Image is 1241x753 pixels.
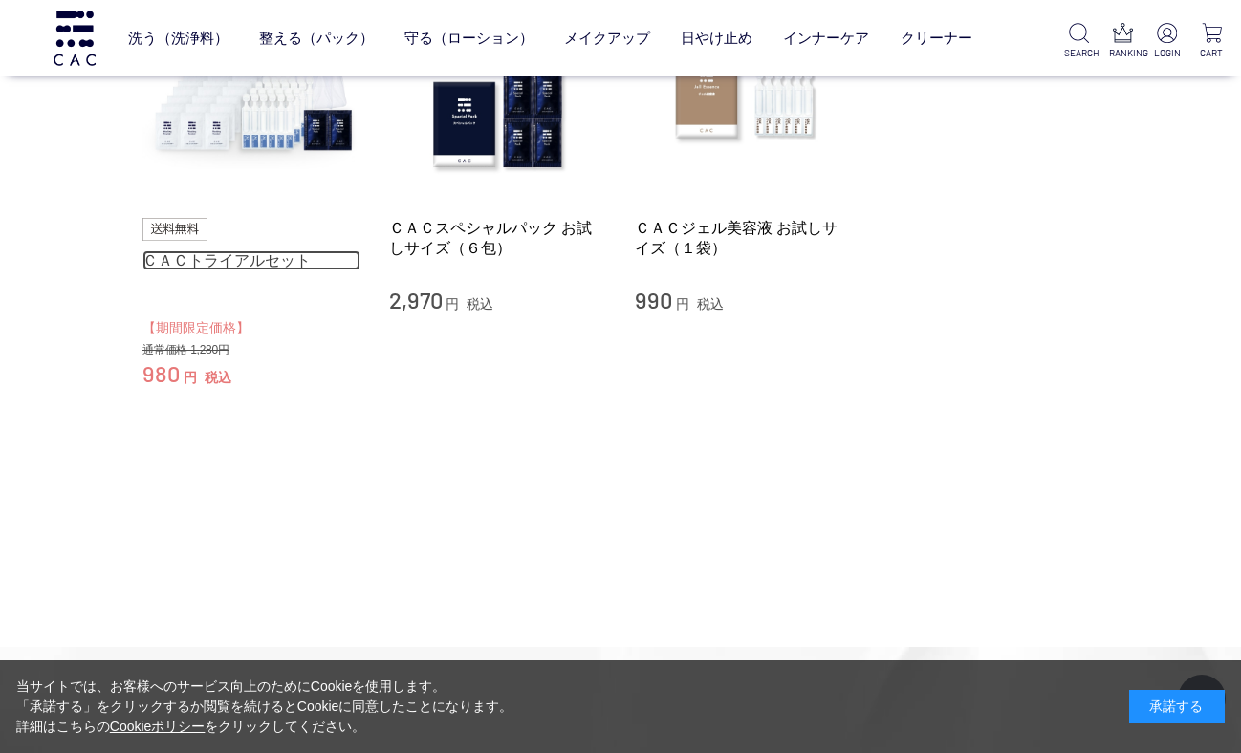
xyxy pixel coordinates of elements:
a: RANKING [1109,23,1138,60]
a: ＣＡＣスペシャルパック お試しサイズ（６包） [389,218,607,259]
div: 当サイトでは、お客様へのサービス向上のためにCookieを使用します。 「承諾する」をクリックするか閲覧を続けるとCookieに同意したことになります。 詳細はこちらの をクリックしてください。 [16,677,513,737]
a: メイクアップ [564,13,650,62]
div: 通常価格 1,280円 [142,343,360,358]
a: LOGIN [1153,23,1182,60]
img: logo [51,11,98,65]
span: 円 [676,296,689,312]
span: 円 [446,296,459,312]
span: 2,970 [389,286,443,313]
span: 税込 [467,296,493,312]
a: 整える（パック） [259,13,374,62]
img: 送料無料 [142,218,207,241]
span: 980 [142,359,180,387]
a: クリーナー [901,13,972,62]
div: 【期間限定価格】 [142,317,360,339]
span: 税込 [697,296,724,312]
p: LOGIN [1153,46,1182,60]
p: SEARCH [1064,46,1093,60]
a: インナーケア [783,13,869,62]
a: Cookieポリシー [110,719,206,734]
a: ＣＡＣトライアルセット [142,250,360,270]
span: 990 [635,286,672,313]
p: CART [1197,46,1226,60]
a: 日やけ止め [681,13,752,62]
a: SEARCH [1064,23,1093,60]
a: 洗う（洗浄料） [128,13,229,62]
a: 守る（ローション） [404,13,533,62]
p: RANKING [1109,46,1138,60]
span: 円 [184,370,197,385]
span: 税込 [205,370,231,385]
div: 承諾する [1129,690,1225,723]
a: CART [1197,23,1226,60]
a: ＣＡＣジェル美容液 お試しサイズ（１袋） [635,218,853,259]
